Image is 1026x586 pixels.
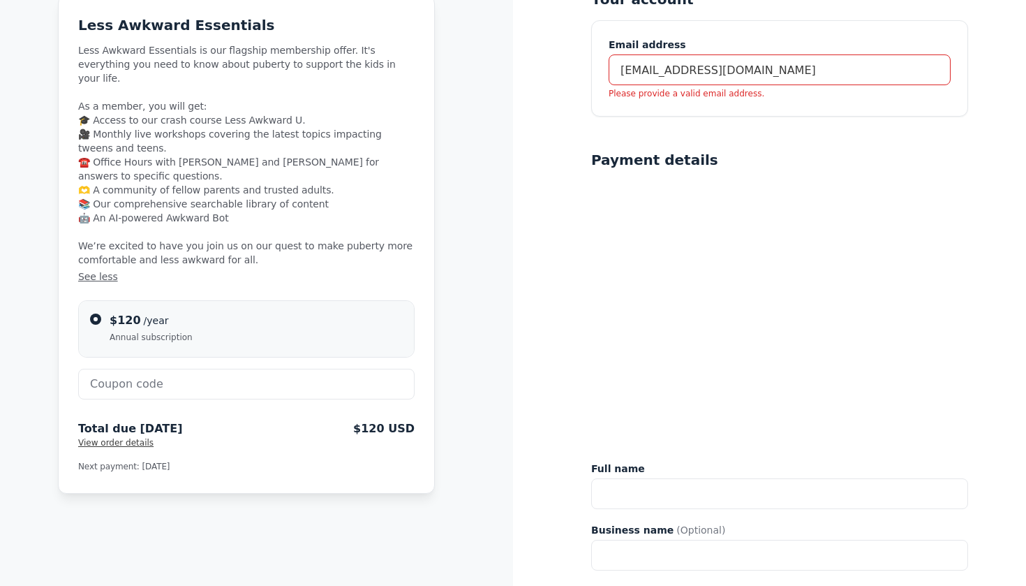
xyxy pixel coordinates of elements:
[78,422,182,436] span: Total due [DATE]
[78,460,415,474] p: Next payment: [DATE]
[78,270,415,284] button: See less
[90,314,101,325] input: $120/yearAnnual subscription
[591,523,674,537] span: Business name
[78,17,274,34] span: Less Awkward Essentials
[78,438,154,448] span: View order details
[609,38,686,52] span: Email address
[353,422,415,436] span: $120 USD
[609,88,951,99] span: Please provide a valid email address.
[144,315,169,326] span: /year
[78,437,154,448] button: View order details
[78,369,415,400] input: Coupon code
[110,314,141,327] span: $120
[78,43,415,284] span: Less Awkward Essentials is our flagship membership offer. It's everything you need to know about ...
[588,178,971,451] iframe: Secure payment input frame
[591,462,645,476] span: Full name
[110,332,193,343] span: Annual subscription
[591,150,718,170] h5: Payment details
[676,523,725,537] span: (Optional)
